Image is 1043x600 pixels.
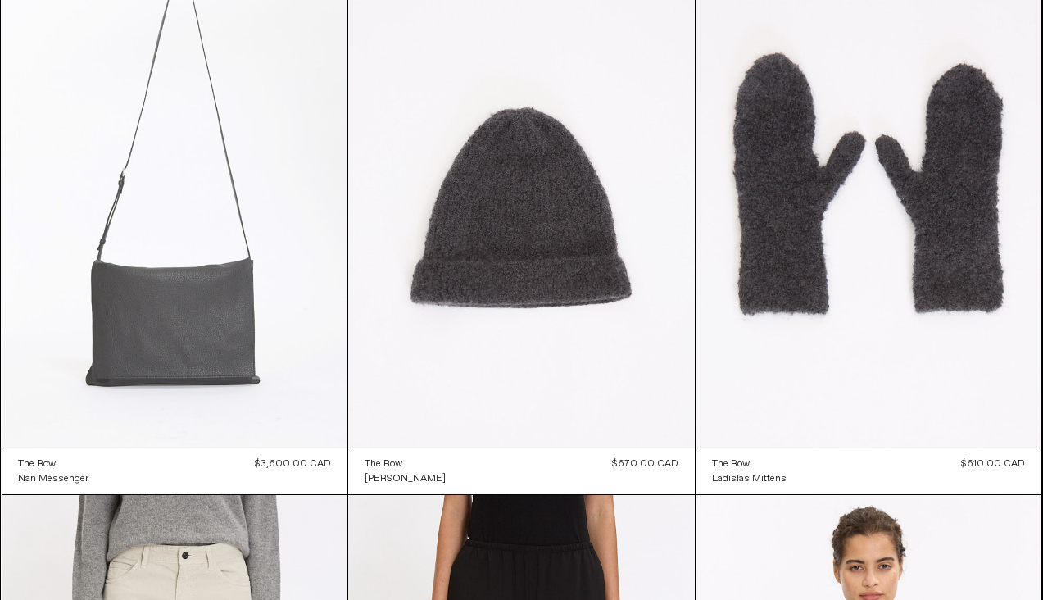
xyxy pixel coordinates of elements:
div: $610.00 CAD [961,457,1025,471]
a: Ladislas Mittens [712,471,787,486]
div: $670.00 CAD [612,457,678,471]
div: The Row [712,457,750,471]
div: The Row [365,457,402,471]
a: The Row [18,457,88,471]
div: Nan Messenger [18,472,88,486]
a: The Row [365,457,446,471]
div: The Row [18,457,56,471]
div: $3,600.00 CAD [255,457,331,471]
a: [PERSON_NAME] [365,471,446,486]
div: [PERSON_NAME] [365,472,446,486]
a: Nan Messenger [18,471,88,486]
div: Ladislas Mittens [712,472,787,486]
a: The Row [712,457,787,471]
